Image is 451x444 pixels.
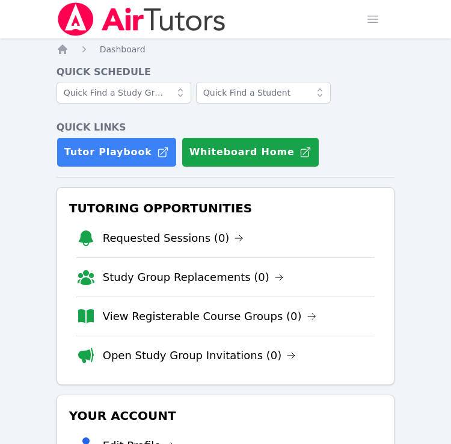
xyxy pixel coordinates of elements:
[103,269,284,286] a: Study Group Replacements (0)
[103,308,316,325] a: View Registerable Course Groups (0)
[57,120,395,135] h4: Quick Links
[196,82,331,103] input: Quick Find a Student
[67,405,385,427] h3: Your Account
[57,82,191,103] input: Quick Find a Study Group
[57,65,395,79] h4: Quick Schedule
[57,2,227,36] img: Air Tutors
[57,137,177,167] a: Tutor Playbook
[103,230,244,247] a: Requested Sessions (0)
[182,137,319,167] button: Whiteboard Home
[67,197,385,219] h3: Tutoring Opportunities
[100,45,146,54] span: Dashboard
[103,347,296,364] a: Open Study Group Invitations (0)
[100,43,146,55] a: Dashboard
[57,43,395,55] nav: Breadcrumb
